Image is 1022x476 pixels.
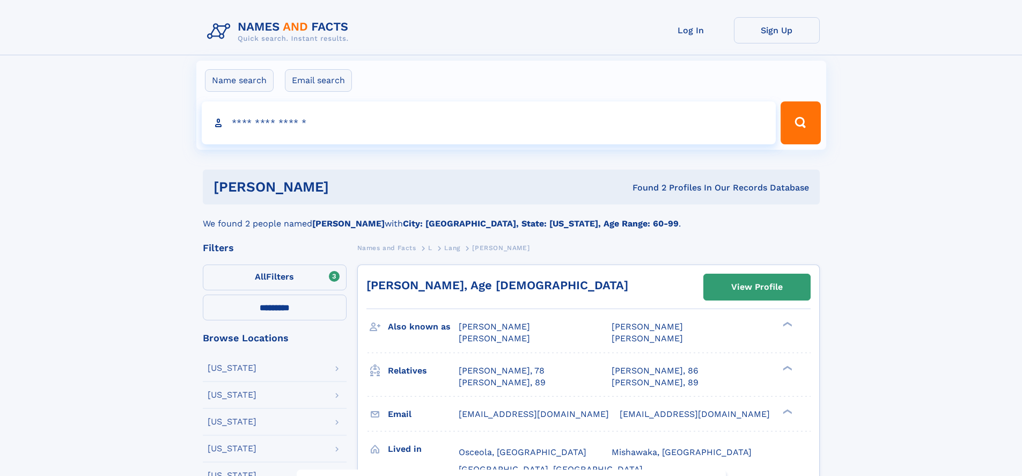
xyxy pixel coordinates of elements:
[472,244,530,252] span: [PERSON_NAME]
[208,391,256,399] div: [US_STATE]
[481,182,809,194] div: Found 2 Profiles In Our Records Database
[388,440,459,458] h3: Lived in
[781,101,820,144] button: Search Button
[648,17,734,43] a: Log In
[704,274,810,300] a: View Profile
[202,101,776,144] input: search input
[459,321,530,332] span: [PERSON_NAME]
[203,204,820,230] div: We found 2 people named with .
[357,241,416,254] a: Names and Facts
[459,333,530,343] span: [PERSON_NAME]
[214,180,481,194] h1: [PERSON_NAME]
[612,333,683,343] span: [PERSON_NAME]
[203,17,357,46] img: Logo Names and Facts
[428,244,432,252] span: L
[312,218,385,229] b: [PERSON_NAME]
[208,444,256,453] div: [US_STATE]
[255,272,266,282] span: All
[612,321,683,332] span: [PERSON_NAME]
[444,244,460,252] span: Lang
[459,377,546,389] a: [PERSON_NAME], 89
[780,408,793,415] div: ❯
[205,69,274,92] label: Name search
[388,318,459,336] h3: Also known as
[734,17,820,43] a: Sign Up
[203,243,347,253] div: Filters
[428,241,432,254] a: L
[203,265,347,290] label: Filters
[459,447,586,457] span: Osceola, [GEOGRAPHIC_DATA]
[203,333,347,343] div: Browse Locations
[620,409,770,419] span: [EMAIL_ADDRESS][DOMAIN_NAME]
[780,321,793,328] div: ❯
[208,364,256,372] div: [US_STATE]
[444,241,460,254] a: Lang
[459,464,643,474] span: [GEOGRAPHIC_DATA], [GEOGRAPHIC_DATA]
[366,279,628,292] a: [PERSON_NAME], Age [DEMOGRAPHIC_DATA]
[403,218,679,229] b: City: [GEOGRAPHIC_DATA], State: [US_STATE], Age Range: 60-99
[388,405,459,423] h3: Email
[780,364,793,371] div: ❯
[208,418,256,426] div: [US_STATE]
[612,365,699,377] a: [PERSON_NAME], 86
[459,365,545,377] a: [PERSON_NAME], 78
[612,377,699,389] a: [PERSON_NAME], 89
[388,362,459,380] h3: Relatives
[459,409,609,419] span: [EMAIL_ADDRESS][DOMAIN_NAME]
[731,275,783,299] div: View Profile
[285,69,352,92] label: Email search
[612,447,752,457] span: Mishawaka, [GEOGRAPHIC_DATA]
